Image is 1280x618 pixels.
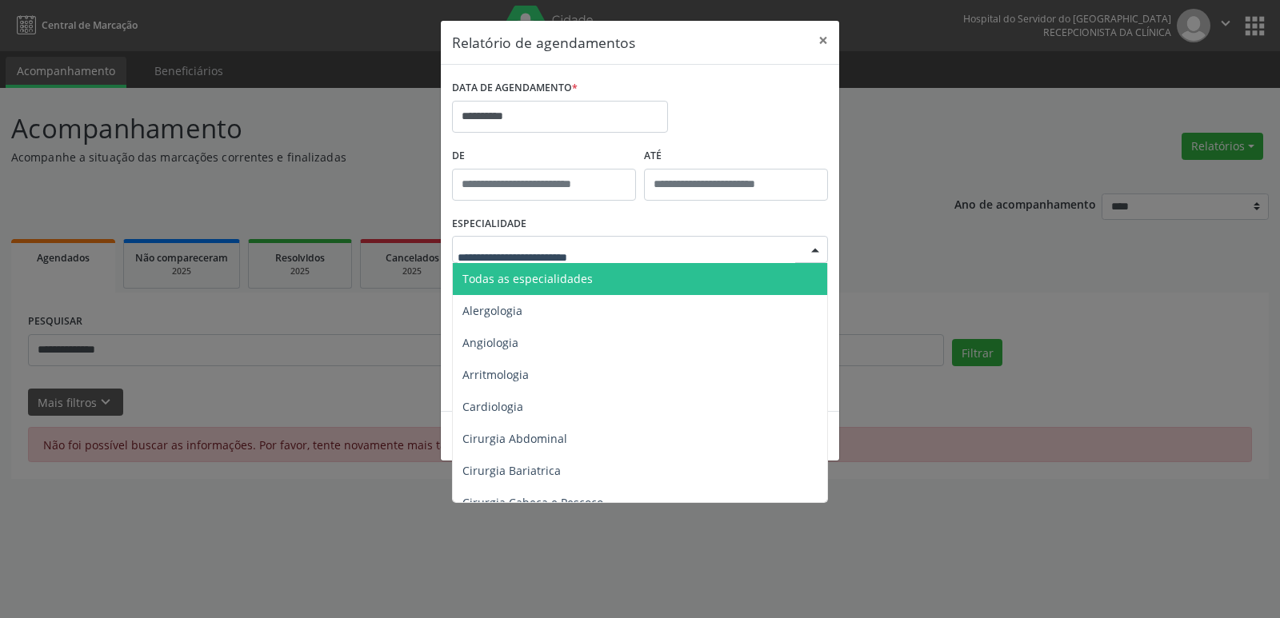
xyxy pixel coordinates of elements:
span: Cirurgia Cabeça e Pescoço [462,495,603,510]
label: De [452,144,636,169]
span: Arritmologia [462,367,529,382]
button: Close [807,21,839,60]
span: Cardiologia [462,399,523,414]
span: Todas as especialidades [462,271,593,286]
span: Angiologia [462,335,518,350]
label: DATA DE AGENDAMENTO [452,76,578,101]
span: Cirurgia Abdominal [462,431,567,446]
span: Cirurgia Bariatrica [462,463,561,478]
span: Alergologia [462,303,522,318]
h5: Relatório de agendamentos [452,32,635,53]
label: ATÉ [644,144,828,169]
label: ESPECIALIDADE [452,212,526,237]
